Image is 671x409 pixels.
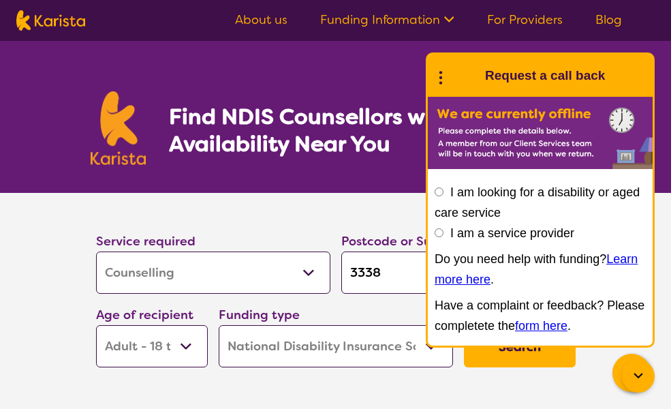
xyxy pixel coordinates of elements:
[96,233,196,249] label: Service required
[341,233,460,249] label: Postcode or Suburb
[341,252,576,294] input: Type
[91,91,146,165] img: Karista logo
[435,249,646,290] p: Do you need help with funding? .
[487,12,563,28] a: For Providers
[96,307,193,323] label: Age of recipient
[428,97,653,169] img: Karista offline chat form to request call back
[515,319,567,333] a: form here
[16,10,85,31] img: Karista logo
[320,12,454,28] a: Funding Information
[435,295,646,336] p: Have a complaint or feedback? Please completete the .
[595,12,622,28] a: Blog
[435,185,640,219] label: I am looking for a disability or aged care service
[612,354,651,392] button: Channel Menu
[450,226,574,240] label: I am a service provider
[235,12,287,28] a: About us
[219,307,300,323] label: Funding type
[169,103,475,157] h1: Find NDIS Counsellors with Availability Near You
[485,65,605,86] h1: Request a call back
[450,62,477,89] img: Karista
